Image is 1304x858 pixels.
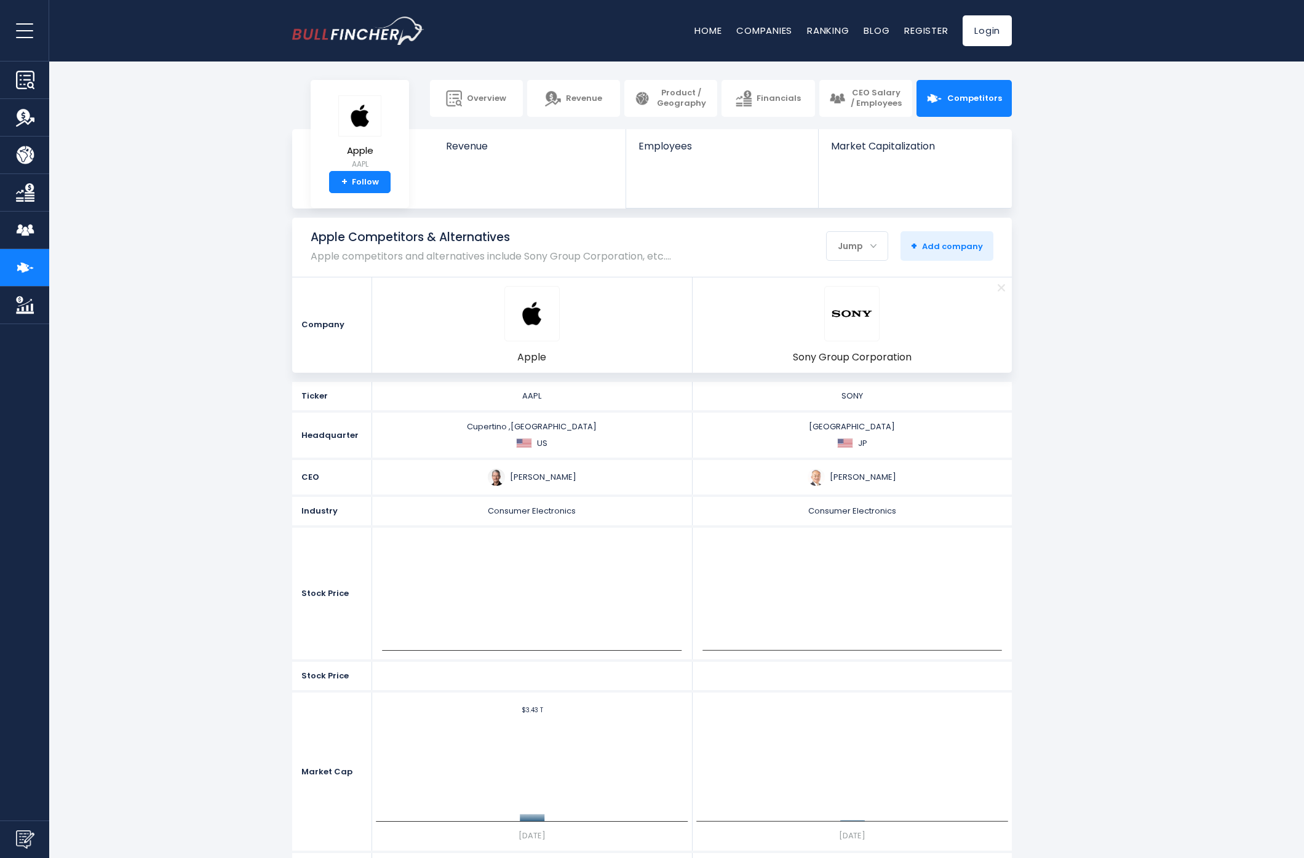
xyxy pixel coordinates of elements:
a: CEO Salary / Employees [819,80,912,117]
span: Competitors [947,93,1002,104]
a: Employees [626,129,817,173]
div: Headquarter [292,413,372,457]
span: Apple [517,351,546,364]
span: Sony Group Corporation [793,351,912,364]
div: Cupertino ,[GEOGRAPHIC_DATA] [376,421,688,448]
div: Stock Price [292,528,372,659]
img: tim-cook.jpg [488,469,505,486]
a: Revenue [434,129,626,173]
a: Overview [430,80,523,117]
a: Market Capitalization [819,129,1011,173]
span: Consumer Electronics [808,505,896,517]
div: Company [292,277,372,373]
a: Revenue [527,80,620,117]
span: Revenue [446,140,614,152]
a: Home [694,24,722,37]
a: Product / Geography [624,80,717,117]
a: +Follow [329,171,391,193]
p: Apple competitors and alternatives include Sony Group Corporation, etc.… [311,250,671,262]
div: Ticker [292,382,372,410]
div: [GEOGRAPHIC_DATA] [696,421,1009,448]
div: AAPL [376,391,688,402]
a: Remove [990,277,1012,299]
a: SONY logo Sony Group Corporation [793,286,912,364]
span: Market Capitalization [831,140,998,152]
span: Product / Geography [655,88,707,109]
span: Consumer Electronics [488,505,576,517]
div: Jump [827,233,888,259]
img: AAPL logo [511,293,553,335]
span: US [537,438,547,449]
a: Financials [722,80,814,117]
span: JP [858,438,867,449]
span: Add company [911,240,983,252]
div: [PERSON_NAME] [376,469,688,486]
a: AAPL logo Apple [504,286,560,364]
span: Revenue [566,93,602,104]
img: hiroki-totoki.jpg [808,469,825,486]
small: AAPL [338,159,381,170]
div: CEO [292,460,372,495]
a: Blog [864,24,889,37]
span: Financials [757,93,801,104]
button: +Add company [900,231,993,261]
div: Market Cap [292,693,372,851]
div: Stock Price [292,662,372,690]
a: Apple AAPL [338,95,382,172]
text: [DATE] [838,830,865,841]
span: Employees [638,140,805,152]
strong: + [341,177,348,188]
span: CEO Salary / Employees [850,88,902,109]
text: [DATE] [519,830,546,841]
img: bullfincher logo [292,17,424,45]
a: Go to homepage [292,17,424,45]
a: Competitors [916,80,1012,117]
span: Apple [338,146,381,156]
text: $3.43 T [522,705,543,715]
a: Login [963,15,1012,46]
h1: Apple Competitors & Alternatives [311,230,671,245]
img: SONY logo [831,293,873,335]
div: [PERSON_NAME] [696,469,1009,486]
svg: gh [376,536,688,659]
svg: gh [696,536,1009,659]
a: Register [904,24,948,37]
a: Ranking [807,24,849,37]
div: SONY [696,391,1009,402]
div: Industry [292,497,372,525]
strong: + [911,239,917,253]
span: Overview [467,93,506,104]
a: Companies [736,24,792,37]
